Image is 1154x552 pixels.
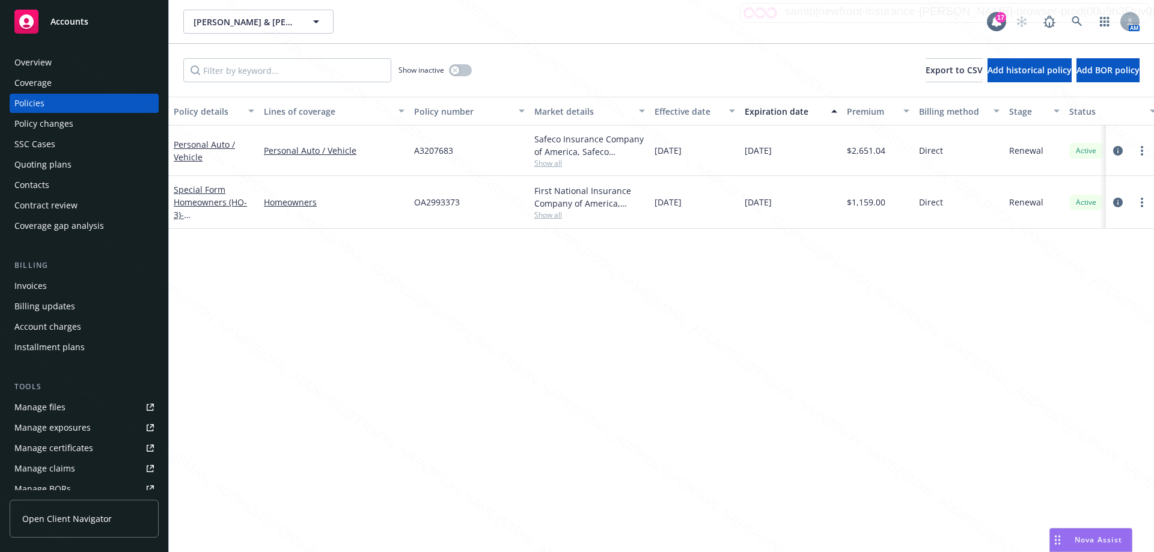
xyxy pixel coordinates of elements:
span: Direct [919,196,943,208]
a: circleInformation [1111,144,1125,158]
div: Coverage gap analysis [14,216,104,235]
a: Manage BORs [10,479,159,499]
div: Drag to move [1050,529,1065,551]
div: Manage certificates [14,438,93,458]
button: Policy details [169,97,259,126]
a: more [1135,195,1149,210]
span: Open Client Navigator [22,512,112,525]
div: Account charges [14,317,81,336]
a: Overview [10,53,159,72]
div: Billing method [919,105,986,118]
span: A3207683 [414,144,453,157]
div: Manage exposures [14,418,91,437]
a: Account charges [10,317,159,336]
a: Coverage gap analysis [10,216,159,235]
span: Nova Assist [1075,535,1122,545]
a: Start snowing [1010,10,1034,34]
span: Renewal [1009,196,1043,208]
div: Lines of coverage [264,105,391,118]
button: Expiration date [740,97,842,126]
input: Filter by keyword... [183,58,391,82]
div: Status [1069,105,1143,118]
button: Stage [1004,97,1064,126]
a: Manage claims [10,459,159,478]
span: [DATE] [655,196,682,208]
span: Add BOR policy [1076,64,1140,76]
a: Contract review [10,196,159,215]
a: Switch app [1093,10,1117,34]
span: OA2993373 [414,196,460,208]
div: Manage claims [14,459,75,478]
a: more [1135,144,1149,158]
a: Personal Auto / Vehicle [174,139,235,163]
div: Tools [10,381,159,393]
a: Policies [10,94,159,113]
a: Manage certificates [10,438,159,458]
div: Policy details [174,105,241,118]
div: Policy changes [14,114,73,133]
div: Policies [14,94,44,113]
span: Renewal [1009,144,1043,157]
button: Effective date [650,97,740,126]
span: Export to CSV [926,64,983,76]
div: Safeco Insurance Company of America, Safeco Insurance (Liberty Mutual) [534,133,645,158]
div: Manage BORs [14,479,71,499]
span: [PERSON_NAME] & [PERSON_NAME] [194,16,298,28]
div: Installment plans [14,338,85,357]
div: Effective date [655,105,722,118]
div: Market details [534,105,632,118]
span: [DATE] [745,196,772,208]
span: Show all [534,210,645,220]
div: Contract review [14,196,78,215]
a: Contacts [10,175,159,195]
div: Premium [847,105,896,118]
a: Installment plans [10,338,159,357]
span: $1,159.00 [847,196,885,208]
button: Export to CSV [926,58,983,82]
a: Accounts [10,5,159,38]
div: Overview [14,53,52,72]
a: Manage files [10,398,159,417]
a: Special Form Homeowners (HO-3) [174,184,250,246]
div: Billing [10,259,159,271]
button: Nova Assist [1049,528,1132,552]
div: Expiration date [745,105,824,118]
a: SSC Cases [10,135,159,154]
button: Add historical policy [988,58,1072,82]
a: Manage exposures [10,418,159,437]
button: Lines of coverage [259,97,409,126]
a: circleInformation [1111,195,1125,210]
a: Quoting plans [10,155,159,174]
span: $2,651.04 [847,144,885,157]
div: Invoices [14,276,47,296]
div: Coverage [14,73,52,93]
span: [DATE] [655,144,682,157]
div: Stage [1009,105,1046,118]
div: First National Insurance Company of America, Safeco Insurance [534,184,645,210]
button: Market details [530,97,650,126]
a: Report a Bug [1037,10,1061,34]
a: Coverage [10,73,159,93]
button: Billing method [914,97,1004,126]
button: Premium [842,97,914,126]
div: 17 [995,12,1006,23]
a: Personal Auto / Vehicle [264,144,405,157]
a: Search [1065,10,1089,34]
span: Show all [534,158,645,168]
a: Homeowners [264,196,405,208]
span: Active [1074,197,1098,208]
div: Quoting plans [14,155,72,174]
span: Show inactive [398,65,444,75]
button: Policy number [409,97,530,126]
div: Contacts [14,175,49,195]
span: Accounts [50,17,88,26]
a: Billing updates [10,297,159,316]
div: Policy number [414,105,511,118]
a: Invoices [10,276,159,296]
span: [DATE] [745,144,772,157]
span: Add historical policy [988,64,1072,76]
button: Add BOR policy [1076,58,1140,82]
span: Active [1074,145,1098,156]
div: SSC Cases [14,135,55,154]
